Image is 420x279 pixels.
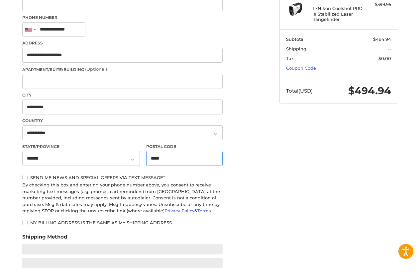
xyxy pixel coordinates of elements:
[22,93,223,99] label: City
[286,56,294,61] span: Tax
[197,208,211,214] a: Terms
[22,175,223,180] label: Send me news and special offers via text message*
[164,208,194,214] a: Privacy Policy
[312,6,363,22] h4: 1 x Nikon Coolshot PRO III Stabilized Laser Rangefinder
[22,220,223,226] label: My billing address is the same as my shipping address.
[23,23,38,37] div: United States: +1
[365,2,391,8] div: $399.95
[22,66,223,73] label: Apartment/Suite/Building
[22,40,223,46] label: Address
[22,118,223,124] label: Country
[388,46,391,52] span: --
[373,37,391,42] span: $494.94
[286,88,313,94] span: Total (USD)
[286,66,316,71] a: Coupon Code
[146,144,223,150] label: Postal Code
[348,85,391,97] span: $494.94
[378,56,391,61] span: $0.00
[22,15,223,21] label: Phone Number
[286,37,305,42] span: Subtotal
[22,144,140,150] label: State/Province
[286,46,306,52] span: Shipping
[22,234,67,244] legend: Shipping Method
[85,67,107,72] small: (Optional)
[22,182,223,215] div: By checking this box and entering your phone number above, you consent to receive marketing text ...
